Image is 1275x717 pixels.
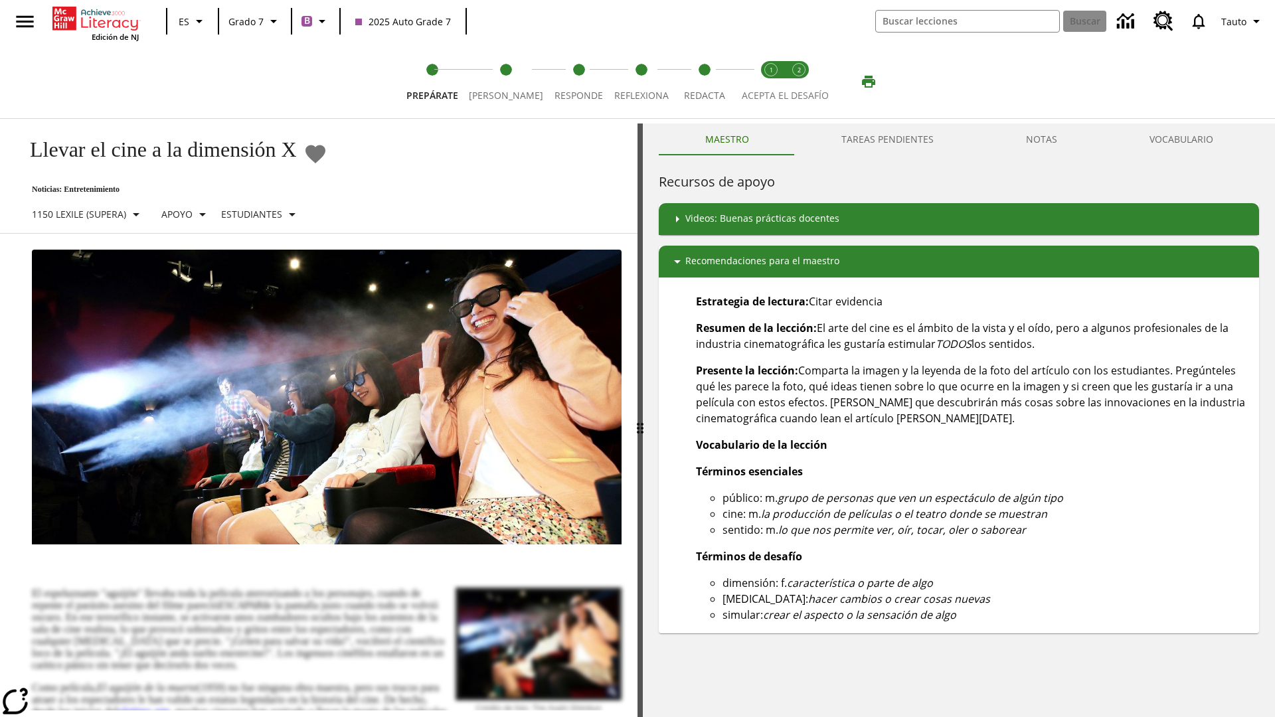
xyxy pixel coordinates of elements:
[637,123,643,717] div: Pulsa la tecla de intro o la barra espaciadora y luego presiona las flechas de derecha e izquierd...
[32,207,126,221] p: 1150 Lexile (Supera)
[643,123,1275,717] div: activity
[685,254,839,270] p: Recomendaciones para el maestro
[469,89,543,102] span: [PERSON_NAME]
[696,320,1248,352] p: El arte del cine es el ámbito de la vista y el oído, pero a algunos profesionales de la industria...
[780,45,818,118] button: Acepta el desafío contesta step 2 of 2
[770,66,773,74] text: 1
[228,15,264,29] span: Grado 7
[742,89,829,102] span: ACEPTA EL DESAFÍO
[722,591,1248,607] li: [MEDICAL_DATA]:
[936,337,972,351] em: TODOS
[5,2,44,41] button: Abrir el menú lateral
[161,207,193,221] p: Apoyo
[696,294,809,309] strong: Estrategia de lectura:
[1109,3,1146,40] a: Centro de información
[808,592,990,606] em: hacer cambios o crear cosas nuevas
[554,89,603,102] span: Responde
[778,491,1063,505] em: grupo de personas que ven un espectáculo de algún tipo
[156,202,216,226] button: Tipo de apoyo, Apoyo
[304,13,310,29] span: B
[684,89,725,102] span: Redacta
[795,123,979,155] button: TAREAS PENDIENTES
[722,522,1248,538] li: sentido: m.
[763,607,956,622] em: crear el aspecto o la sensación de algo
[223,9,287,33] button: Grado: Grado 7, Elige un grado
[787,576,933,590] em: característica o parte de algo
[1181,4,1216,39] a: Notificaciones
[355,15,451,29] span: 2025 Auto Grade 7
[32,250,622,544] img: El panel situado frente a los asientos rocía con agua nebulizada al feliz público en un cine equi...
[659,203,1259,235] div: Videos: Buenas prácticas docentes
[778,522,1026,537] em: lo que nos permite ver, oír, tocar, oler o saborear
[696,438,827,452] strong: Vocabulario de la lección
[52,4,139,42] div: Portada
[296,9,335,33] button: Boost El color de la clase es morado/púrpura. Cambiar el color de la clase.
[876,11,1059,32] input: Buscar campo
[798,66,801,74] text: 2
[696,363,795,378] strong: Presente la lección
[659,123,1259,155] div: Instructional Panel Tabs
[604,45,679,118] button: Reflexiona step 4 of 5
[659,171,1259,193] h6: Recursos de apoyo
[696,464,803,479] strong: Términos esenciales
[659,123,795,155] button: Maestro
[16,137,297,162] h1: Llevar el cine a la dimensión X
[722,506,1248,522] li: cine: m.
[216,202,305,226] button: Seleccionar estudiante
[1146,3,1181,39] a: Centro de recursos, Se abrirá en una pestaña nueva.
[614,89,669,102] span: Reflexiona
[669,45,740,118] button: Redacta step 5 of 5
[221,207,282,221] p: Estudiantes
[1216,9,1270,33] button: Perfil/Configuración
[543,45,614,118] button: Responde step 3 of 5
[722,490,1248,506] li: público: m.
[795,363,798,378] strong: :
[696,549,802,564] strong: Términos de desafío
[92,32,139,42] span: Edición de NJ
[171,9,214,33] button: Lenguaje: ES, Selecciona un idioma
[696,321,817,335] strong: Resumen de la lección:
[16,185,327,195] p: Noticias: Entretenimiento
[685,211,839,227] p: Videos: Buenas prácticas docentes
[696,362,1248,426] p: Comparta la imagen y la leyenda de la foto del artículo con los estudiantes. Pregúnteles qué les ...
[722,607,1248,623] li: simular:
[1103,123,1259,155] button: VOCABULARIO
[179,15,189,29] span: ES
[752,45,790,118] button: Acepta el desafío lee step 1 of 2
[659,246,1259,278] div: Recomendaciones para el maestro
[303,142,327,165] button: Añadir a mis Favoritas - Llevar el cine a la dimensión X
[696,293,1248,309] p: Citar evidencia
[1221,15,1246,29] span: Tauto
[761,507,1047,521] em: la producción de películas o el teatro donde se muestran
[406,89,458,102] span: Prepárate
[396,45,469,118] button: Prepárate step 1 of 5
[722,575,1248,591] li: dimensión: f.
[847,70,890,94] button: Imprimir
[27,202,149,226] button: Seleccione Lexile, 1150 Lexile (Supera)
[979,123,1103,155] button: NOTAS
[458,45,554,118] button: Lee step 2 of 5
